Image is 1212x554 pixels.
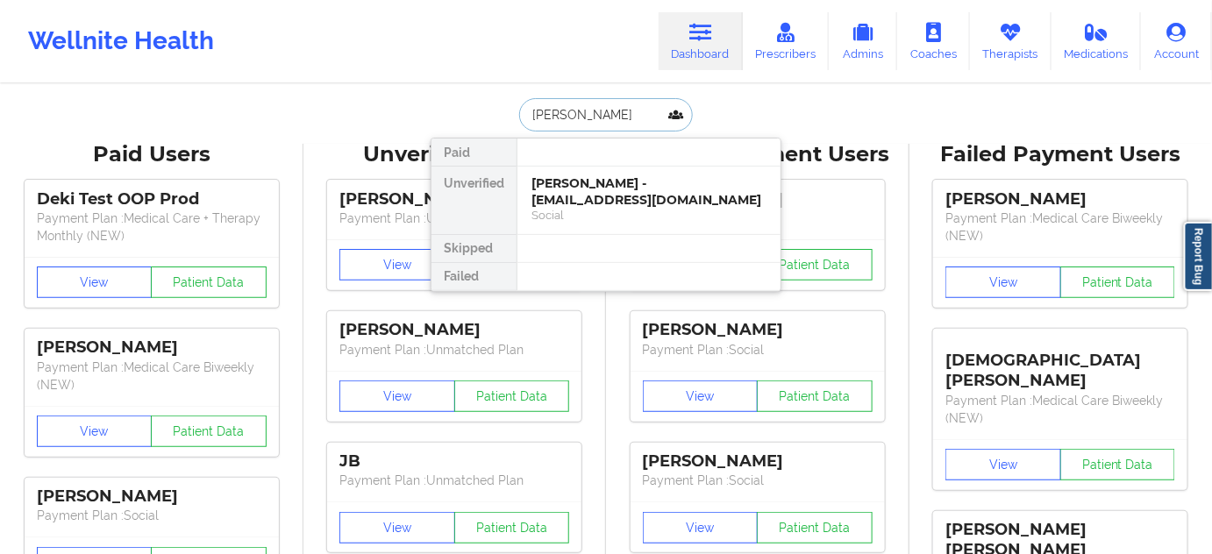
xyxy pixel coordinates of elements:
div: [PERSON_NAME] [339,189,569,210]
button: Patient Data [757,512,873,543]
div: Deki Test OOP Prod [37,189,267,210]
p: Payment Plan : Social [643,472,873,489]
p: Payment Plan : Medical Care Biweekly (NEW) [945,392,1175,427]
button: View [643,380,759,412]
button: Patient Data [151,415,267,447]
div: [PERSON_NAME] [339,320,569,340]
button: View [339,512,455,543]
div: Paid [431,138,517,167]
a: Admins [829,12,897,70]
div: [PERSON_NAME] [37,487,267,507]
button: Patient Data [757,249,873,281]
button: View [945,449,1061,480]
button: Patient Data [151,266,267,298]
p: Payment Plan : Unmatched Plan [339,472,569,489]
button: View [643,512,759,543]
div: Skipped [431,235,517,263]
p: Payment Plan : Social [37,507,267,524]
button: Patient Data [454,380,570,412]
button: View [339,249,455,281]
div: Unverified [431,167,517,235]
a: Report Bug [1184,222,1212,291]
div: [PERSON_NAME] [643,320,873,340]
div: [DEMOGRAPHIC_DATA][PERSON_NAME] [945,337,1175,391]
button: View [339,380,455,412]
div: Unverified Users [316,141,595,168]
a: Account [1141,12,1212,70]
button: Patient Data [757,380,873,412]
button: Patient Data [1060,449,1176,480]
p: Payment Plan : Medical Care Biweekly (NEW) [945,210,1175,245]
a: Therapists [970,12,1052,70]
div: [PERSON_NAME] [643,451,873,472]
p: Payment Plan : Medical Care Biweekly (NEW) [37,359,267,394]
a: Prescribers [743,12,830,70]
a: Dashboard [659,12,743,70]
button: View [945,266,1061,298]
div: Paid Users [12,141,291,168]
a: Coaches [897,12,970,70]
p: Payment Plan : Unmatched Plan [339,341,569,359]
p: Payment Plan : Unmatched Plan [339,210,569,227]
p: Payment Plan : Medical Care + Therapy Monthly (NEW) [37,210,267,245]
button: Patient Data [1060,266,1176,298]
a: Medications [1052,12,1142,70]
div: Failed [431,263,517,291]
div: Social [531,208,766,223]
button: Patient Data [454,512,570,543]
div: [PERSON_NAME] - [EMAIL_ADDRESS][DOMAIN_NAME] [531,175,766,208]
p: Payment Plan : Social [643,341,873,359]
div: [PERSON_NAME] [945,189,1175,210]
button: View [37,266,153,298]
div: JB [339,451,569,472]
div: [PERSON_NAME] [37,337,267,358]
div: Failed Payment Users [922,141,1201,168]
button: View [37,415,153,447]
